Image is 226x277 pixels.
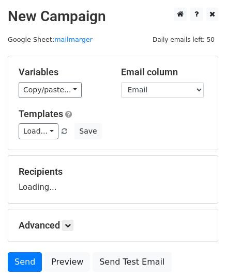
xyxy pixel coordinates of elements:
[44,252,90,272] a: Preview
[19,166,207,177] h5: Recipients
[8,252,42,272] a: Send
[19,220,207,231] h5: Advanced
[19,108,63,119] a: Templates
[19,82,82,98] a: Copy/paste...
[93,252,171,272] a: Send Test Email
[19,166,207,193] div: Loading...
[8,36,93,43] small: Google Sheet:
[54,36,93,43] a: mailmarger
[121,67,208,78] h5: Email column
[19,67,106,78] h5: Variables
[74,123,101,139] button: Save
[149,36,218,43] a: Daily emails left: 50
[8,8,218,25] h2: New Campaign
[149,34,218,45] span: Daily emails left: 50
[19,123,58,139] a: Load...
